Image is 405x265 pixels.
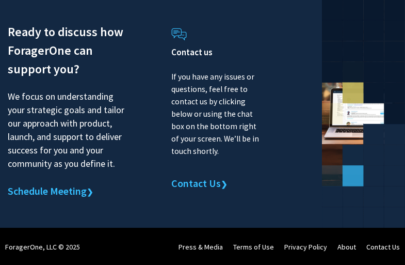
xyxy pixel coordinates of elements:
a: Privacy Policy [284,242,327,252]
a: Schedule Meeting❯ [8,184,93,199]
a: Contact Us❯ [171,176,228,192]
div: ForagerOne, LLC © 2025 [5,229,80,265]
iframe: Chat [8,219,44,257]
a: Contact Us [366,242,400,252]
span: ❯ [87,187,93,197]
p: If you have any issues or questions, feel free to contact us by clicking below or using the chat ... [171,61,263,158]
a: About [337,242,356,252]
a: Terms of Use [233,242,274,252]
h4: Contact us [171,47,263,57]
img: Contact Us icon [171,28,187,41]
span: ❯ [221,179,228,189]
p: We focus on understanding your strategic goals and tailor our approach with product, launch, and ... [8,83,127,170]
h2: Ready to discuss how ForagerOne can support you? [8,23,127,79]
a: Press & Media [179,242,223,252]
